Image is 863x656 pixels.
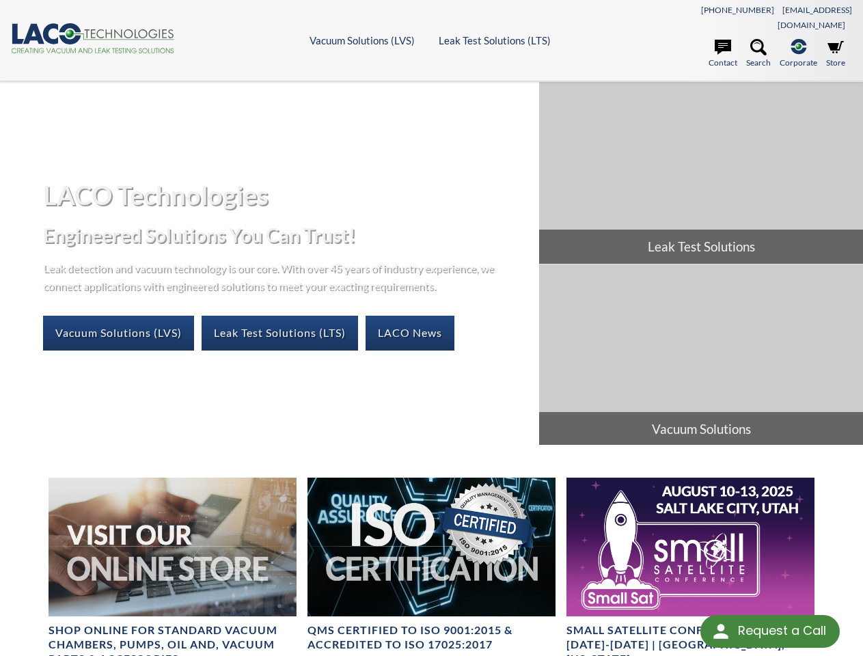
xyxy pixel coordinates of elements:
h2: Engineered Solutions You Can Trust! [43,223,528,248]
a: ISO Certification headerQMS CERTIFIED to ISO 9001:2015 & Accredited to ISO 17025:2017 [307,478,556,653]
a: Vacuum Solutions (LVS) [310,34,415,46]
a: Store [826,39,845,69]
span: Corporate [780,56,817,69]
a: Contact [709,39,737,69]
div: Request a Call [738,615,826,646]
a: Vacuum Solutions [539,264,863,446]
a: [EMAIL_ADDRESS][DOMAIN_NAME] [778,5,852,30]
a: Leak Test Solutions (LTS) [202,316,358,350]
a: Search [746,39,771,69]
h4: QMS CERTIFIED to ISO 9001:2015 & Accredited to ISO 17025:2017 [307,623,556,652]
a: [PHONE_NUMBER] [701,5,774,15]
img: round button [710,620,732,642]
a: Leak Test Solutions (LTS) [439,34,551,46]
a: Leak Test Solutions [539,82,863,264]
div: Request a Call [700,615,840,648]
span: Leak Test Solutions [539,230,863,264]
span: Vacuum Solutions [539,412,863,446]
a: Vacuum Solutions (LVS) [43,316,194,350]
p: Leak detection and vacuum technology is our core. With over 45 years of industry experience, we c... [43,259,501,294]
h1: LACO Technologies [43,178,528,212]
a: LACO News [366,316,454,350]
